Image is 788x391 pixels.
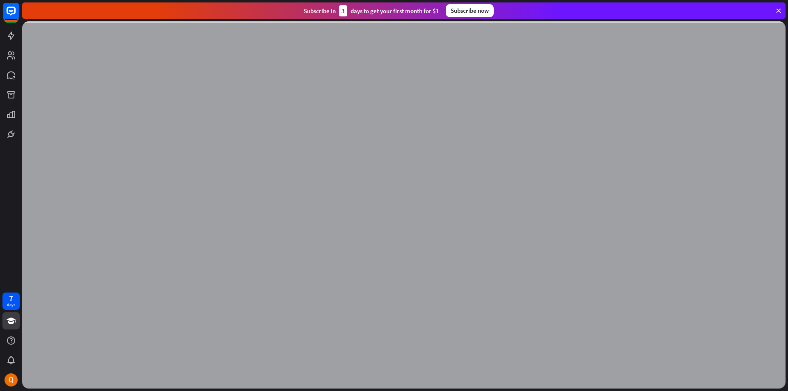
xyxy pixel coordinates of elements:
[7,302,15,308] div: days
[304,5,439,16] div: Subscribe in days to get your first month for $1
[2,293,20,310] a: 7 days
[339,5,347,16] div: 3
[446,4,494,17] div: Subscribe now
[9,295,13,302] div: 7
